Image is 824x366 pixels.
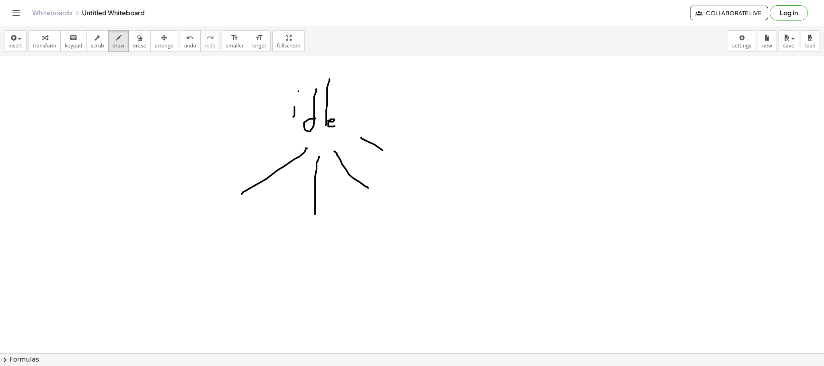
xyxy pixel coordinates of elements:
span: larger [252,43,266,49]
span: scrub [91,43,104,49]
i: redo [206,33,214,43]
button: format_sizesmaller [222,30,248,52]
i: format_size [255,33,263,43]
span: draw [113,43,125,49]
span: insert [8,43,22,49]
button: undoundo [180,30,201,52]
button: Toggle navigation [10,6,23,19]
button: keyboardkeypad [60,30,87,52]
span: smaller [226,43,244,49]
span: undo [184,43,196,49]
button: settings [728,30,756,52]
i: undo [186,33,194,43]
span: erase [133,43,146,49]
span: transform [33,43,56,49]
a: Whiteboards [32,9,72,17]
button: format_sizelarger [248,30,271,52]
button: transform [28,30,61,52]
button: erase [128,30,150,52]
button: insert [4,30,27,52]
button: load [801,30,820,52]
button: fullscreen [272,30,304,52]
span: load [805,43,816,49]
span: settings [732,43,752,49]
button: new [758,30,777,52]
span: fullscreen [277,43,300,49]
button: scrub [86,30,109,52]
button: arrange [150,30,178,52]
i: keyboard [70,33,77,43]
button: redoredo [200,30,220,52]
button: draw [108,30,129,52]
button: Log in [770,5,808,21]
i: format_size [231,33,238,43]
button: Collaborate Live [690,6,768,20]
span: keypad [65,43,82,49]
span: Collaborate Live [697,9,761,16]
span: arrange [155,43,174,49]
button: save [779,30,799,52]
span: new [762,43,772,49]
span: redo [205,43,216,49]
span: save [783,43,794,49]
